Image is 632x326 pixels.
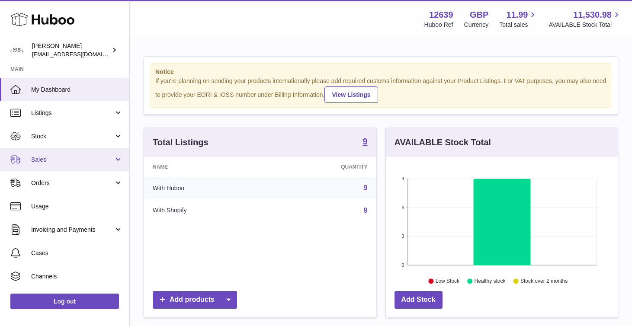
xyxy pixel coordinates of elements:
a: Add Stock [395,291,443,309]
a: 9 [364,207,368,214]
strong: Notice [155,68,606,76]
a: 9 [363,137,367,147]
td: With Huboo [144,177,269,199]
text: 6 [401,205,404,210]
div: Huboo Ref [424,21,453,29]
text: 0 [401,262,404,268]
h3: Total Listings [153,137,209,148]
a: View Listings [324,86,378,103]
span: AVAILABLE Stock Total [549,21,622,29]
a: Log out [10,294,119,309]
a: Add products [153,291,237,309]
text: Stock over 2 months [520,278,568,284]
span: Sales [31,156,114,164]
span: [EMAIL_ADDRESS][DOMAIN_NAME] [32,51,127,58]
span: 11,530.98 [573,9,612,21]
strong: GBP [470,9,488,21]
span: Channels [31,272,123,281]
strong: 9 [363,137,367,146]
th: Name [144,157,269,177]
div: If you're planning on sending your products internationally please add required customs informati... [155,77,606,103]
span: Total sales [499,21,538,29]
span: Invoicing and Payments [31,226,114,234]
div: [PERSON_NAME] [32,42,110,58]
td: With Shopify [144,199,269,222]
span: My Dashboard [31,86,123,94]
text: Healthy stock [474,278,506,284]
span: Orders [31,179,114,187]
span: Stock [31,132,114,141]
span: Cases [31,249,123,257]
div: Currency [464,21,489,29]
a: 9 [364,184,368,192]
text: 3 [401,233,404,239]
strong: 12639 [429,9,453,21]
text: Low Stock [435,278,459,284]
span: Listings [31,109,114,117]
a: 11.99 Total sales [499,9,538,29]
span: 11.99 [506,9,528,21]
span: Usage [31,202,123,211]
a: 11,530.98 AVAILABLE Stock Total [549,9,622,29]
text: 9 [401,176,404,181]
h3: AVAILABLE Stock Total [395,137,491,148]
th: Quantity [269,157,376,177]
img: admin@skinchoice.com [10,44,23,57]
